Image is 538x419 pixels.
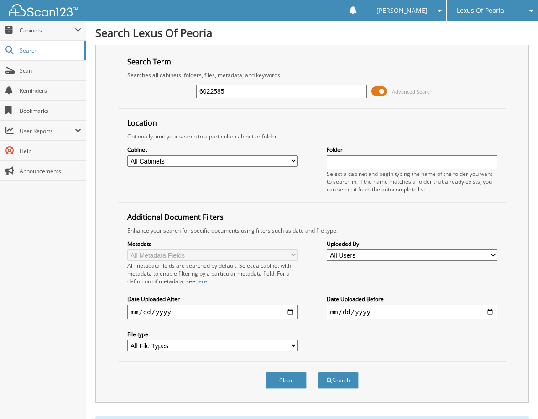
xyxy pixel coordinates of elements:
span: User Reports [20,127,75,135]
label: File type [127,330,298,338]
label: Folder [327,146,497,154]
label: Metadata [127,240,298,248]
input: end [327,305,497,319]
div: Searches all cabinets, folders, files, metadata, and keywords [123,71,502,79]
span: Search [20,47,80,54]
span: Lexus Of Peoria [457,8,504,13]
label: Uploaded By [327,240,497,248]
label: Date Uploaded After [127,295,298,303]
span: Cabinets [20,27,75,34]
legend: Additional Document Filters [123,212,228,222]
button: Clear [266,372,307,389]
span: [PERSON_NAME] [376,8,428,13]
label: Cabinet [127,146,298,154]
span: Scan [20,67,81,74]
span: Help [20,147,81,155]
img: scan123-logo-white.svg [9,4,78,16]
span: Advanced Search [392,88,433,95]
div: All metadata fields are searched by default. Select a cabinet with metadata to enable filtering b... [127,262,298,285]
div: Select a cabinet and begin typing the name of the folder you want to search in. If the name match... [327,170,497,193]
label: Date Uploaded Before [327,295,497,303]
legend: Location [123,118,162,128]
legend: Search Term [123,57,176,67]
span: Announcements [20,167,81,175]
input: start [127,305,298,319]
button: Search [318,372,359,389]
span: Reminders [20,87,81,95]
a: here [195,277,207,285]
div: Optionally limit your search to a particular cabinet or folder [123,133,502,140]
div: Enhance your search for specific documents using filters such as date and file type. [123,227,502,234]
h1: Search Lexus Of Peoria [95,25,529,40]
span: Bookmarks [20,107,81,115]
